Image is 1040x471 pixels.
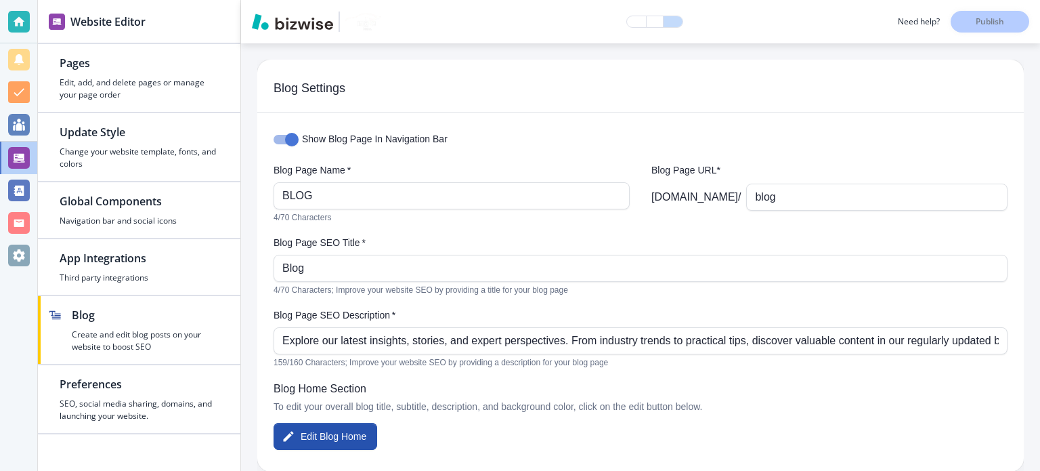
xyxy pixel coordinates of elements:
p: 159/160 Characters; Improve your website SEO by providing a description for your blog page [274,356,998,370]
button: App IntegrationsThird party integrations [38,239,240,295]
h4: SEO, social media sharing, domains, and launching your website. [60,398,219,422]
h4: Create and edit blog posts on your website to boost SEO [72,329,219,353]
img: editor icon [49,14,65,30]
h2: Preferences [60,376,219,392]
h2: Blog [72,307,219,323]
p: 4/70 Characters; Improve your website SEO by providing a title for your blog page [274,284,998,298]
p: To edit your overall blog title, subtitle, description, and background color, click on the edit b... [274,400,1007,415]
p: 4/70 Characters [274,211,620,225]
button: PreferencesSEO, social media sharing, domains, and launching your website. [38,365,240,433]
label: Blog Page Name [274,163,630,177]
h4: Edit, add, and delete pages or manage your page order [60,77,219,101]
button: PagesEdit, add, and delete pages or manage your page order [38,44,240,112]
button: Update StyleChange your website template, fonts, and colors [38,113,240,181]
button: BlogCreate and edit blog posts on your website to boost SEO [38,296,240,364]
p: Blog Home Section [274,381,1007,397]
span: Show Blog Page In Navigation Bar [302,132,448,147]
h3: Need help? [898,16,940,28]
h2: Pages [60,55,219,71]
h2: Update Style [60,124,219,140]
h2: Global Components [60,193,219,209]
img: Bizwise Logo [252,14,333,30]
button: Edit Blog Home [274,423,377,450]
h2: App Integrations [60,250,219,266]
h4: Change your website template, fonts, and colors [60,146,219,170]
img: Your Logo [345,13,382,30]
h2: Website Editor [70,14,146,30]
p: Blog Page URL* [651,163,1007,178]
h4: Navigation bar and social icons [60,215,219,227]
span: Blog Settings [274,81,1007,96]
label: Blog Page SEO Description [274,308,1007,322]
button: Global ComponentsNavigation bar and social icons [38,182,240,238]
label: Blog Page SEO Title [274,236,1007,249]
h4: Third party integrations [60,272,219,284]
p: [DOMAIN_NAME] / [651,189,741,205]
